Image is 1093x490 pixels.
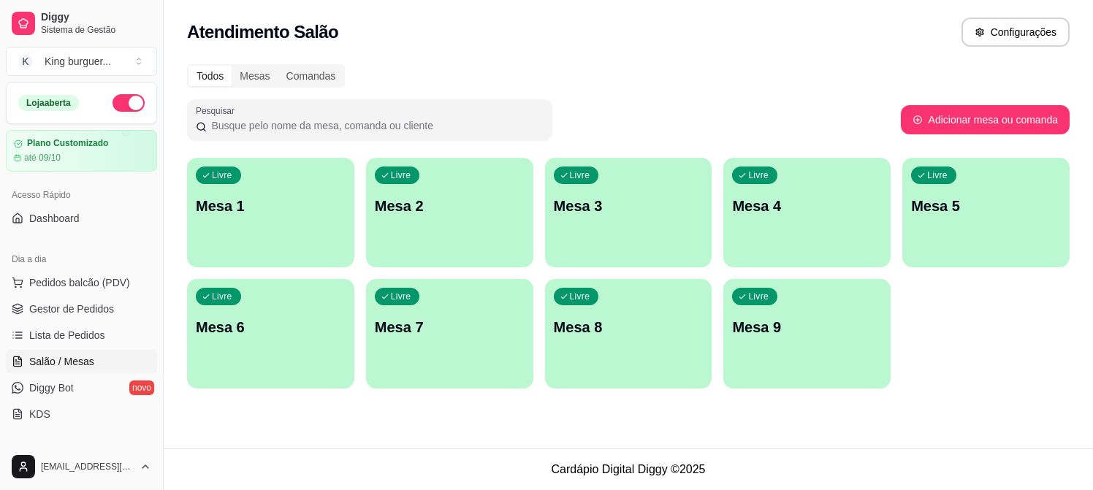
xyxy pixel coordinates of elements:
label: Pesquisar [196,104,240,117]
p: Mesa 7 [375,317,525,337]
div: Mesas [232,66,278,86]
p: Livre [748,169,769,181]
p: Mesa 3 [554,196,704,216]
a: Lista de Pedidos [6,324,157,347]
span: Diggy Bot [29,380,74,395]
div: Loja aberta [18,95,79,111]
button: LivreMesa 3 [545,158,712,267]
p: Livre [212,291,232,302]
button: LivreMesa 5 [902,158,1070,267]
button: LivreMesa 4 [723,158,891,267]
button: LivreMesa 8 [545,279,712,388]
button: LivreMesa 7 [366,279,533,388]
span: Salão / Mesas [29,354,94,369]
button: Configurações [961,18,1070,47]
p: Mesa 9 [732,317,882,337]
button: Select a team [6,47,157,76]
span: Dashboard [29,211,80,226]
p: Livre [570,169,590,181]
p: Livre [748,291,769,302]
span: Diggy [41,11,151,24]
div: Comandas [278,66,344,86]
span: KDS [29,407,50,421]
button: LivreMesa 2 [366,158,533,267]
button: Adicionar mesa ou comanda [901,105,1070,134]
article: Plano Customizado [27,138,108,149]
p: Mesa 4 [732,196,882,216]
h2: Atendimento Salão [187,20,338,44]
button: Pedidos balcão (PDV) [6,271,157,294]
article: até 09/10 [24,152,61,164]
button: Alterar Status [113,94,145,112]
a: Salão / Mesas [6,350,157,373]
button: LivreMesa 6 [187,279,354,388]
p: Mesa 8 [554,317,704,337]
span: Lista de Pedidos [29,328,105,342]
button: [EMAIL_ADDRESS][DOMAIN_NAME] [6,449,157,484]
div: Acesso Rápido [6,183,157,207]
p: Livre [927,169,948,181]
span: [EMAIL_ADDRESS][DOMAIN_NAME] [41,461,134,472]
div: King burguer ... [45,54,111,69]
span: Sistema de Gestão [41,24,151,36]
input: Pesquisar [207,118,544,133]
p: Livre [391,169,411,181]
a: Dashboard [6,207,157,230]
span: Gestor de Pedidos [29,302,114,316]
p: Livre [570,291,590,302]
p: Livre [212,169,232,181]
p: Mesa 1 [196,196,346,216]
p: Mesa 2 [375,196,525,216]
a: Plano Customizadoaté 09/10 [6,130,157,172]
button: LivreMesa 1 [187,158,354,267]
button: LivreMesa 9 [723,279,891,388]
span: K [18,54,33,69]
a: DiggySistema de Gestão [6,6,157,41]
div: Dia a dia [6,248,157,271]
p: Livre [391,291,411,302]
a: KDS [6,402,157,426]
div: Todos [188,66,232,86]
footer: Cardápio Digital Diggy © 2025 [164,448,1093,490]
span: Pedidos balcão (PDV) [29,275,130,290]
p: Mesa 5 [911,196,1061,216]
a: Diggy Botnovo [6,376,157,399]
p: Mesa 6 [196,317,346,337]
a: Gestor de Pedidos [6,297,157,321]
